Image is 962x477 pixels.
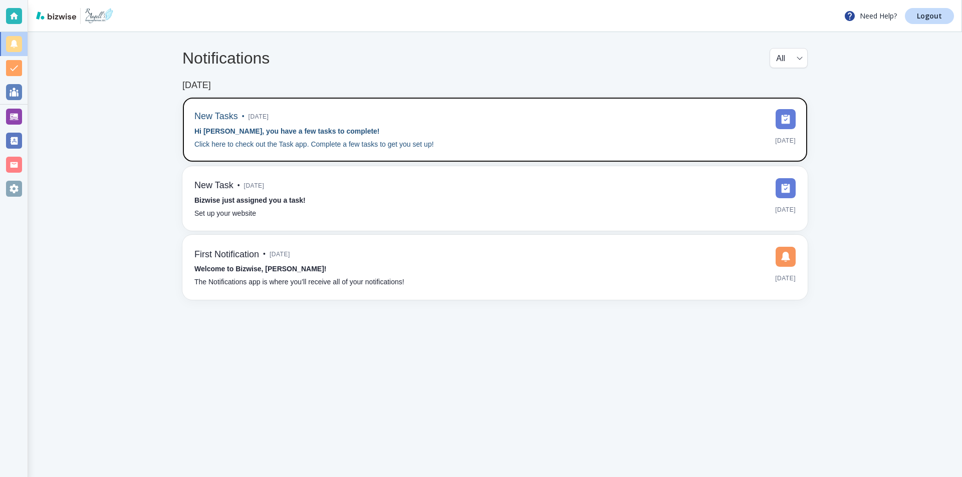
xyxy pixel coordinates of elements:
[194,265,326,273] strong: Welcome to Bizwise, [PERSON_NAME]!
[194,127,380,135] strong: Hi [PERSON_NAME], you have a few tasks to complete!
[776,247,796,267] img: DashboardSidebarNotification.svg
[844,10,897,22] p: Need Help?
[776,49,801,68] div: All
[194,111,238,122] h6: New Tasks
[194,196,306,204] strong: Bizwise just assigned you a task!
[182,166,808,231] a: New Task•[DATE]Bizwise just assigned you a task!Set up your website[DATE]
[182,49,270,68] h4: Notifications
[242,111,245,122] p: •
[182,97,808,162] a: New Tasks•[DATE]Hi [PERSON_NAME], you have a few tasks to complete!Click here to check out the Ta...
[776,109,796,129] img: DashboardSidebarTasks.svg
[776,178,796,198] img: DashboardSidebarTasks.svg
[263,249,266,260] p: •
[182,235,808,300] a: First Notification•[DATE]Welcome to Bizwise, [PERSON_NAME]!The Notifications app is where you’ll ...
[194,277,404,288] p: The Notifications app is where you’ll receive all of your notifications!
[85,8,113,24] img: R. Angell's Homecare Services LLC
[775,271,796,286] span: [DATE]
[270,247,290,262] span: [DATE]
[237,180,240,191] p: •
[775,133,796,148] span: [DATE]
[917,13,942,20] p: Logout
[194,139,434,150] p: Click here to check out the Task app. Complete a few tasks to get you set up!
[244,178,265,193] span: [DATE]
[194,180,233,191] h6: New Task
[775,202,796,217] span: [DATE]
[194,208,256,219] p: Set up your website
[182,80,211,91] h6: [DATE]
[194,249,259,260] h6: First Notification
[905,8,954,24] a: Logout
[249,109,269,124] span: [DATE]
[36,12,76,20] img: bizwise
